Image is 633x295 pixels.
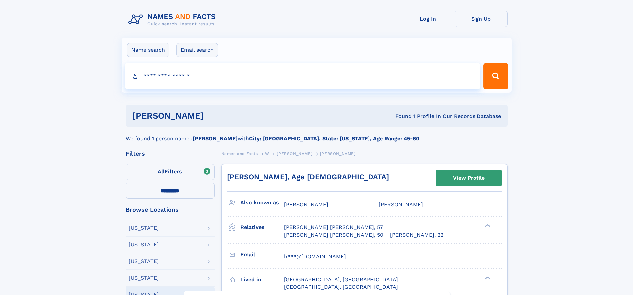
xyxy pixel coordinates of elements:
[284,224,383,231] a: [PERSON_NAME] [PERSON_NAME], 57
[284,201,328,208] span: [PERSON_NAME]
[277,151,312,156] span: [PERSON_NAME]
[126,11,221,29] img: Logo Names and Facts
[401,11,455,27] a: Log In
[379,201,423,208] span: [PERSON_NAME]
[127,43,169,57] label: Name search
[129,242,159,247] div: [US_STATE]
[320,151,356,156] span: [PERSON_NAME]
[221,149,258,158] a: Names and Facts
[483,276,491,280] div: ❯
[483,224,491,228] div: ❯
[284,276,398,283] span: [GEOGRAPHIC_DATA], [GEOGRAPHIC_DATA]
[240,249,284,260] h3: Email
[265,149,269,158] a: W
[455,11,508,27] a: Sign Up
[193,135,238,142] b: [PERSON_NAME]
[277,149,312,158] a: [PERSON_NAME]
[249,135,419,142] b: City: [GEOGRAPHIC_DATA], State: [US_STATE], Age Range: 45-60
[126,207,215,213] div: Browse Locations
[240,222,284,233] h3: Relatives
[158,168,165,175] span: All
[132,112,300,120] h1: [PERSON_NAME]
[125,63,481,89] input: search input
[129,275,159,281] div: [US_STATE]
[453,170,485,186] div: View Profile
[129,225,159,231] div: [US_STATE]
[227,173,389,181] a: [PERSON_NAME], Age [DEMOGRAPHIC_DATA]
[240,274,284,285] h3: Lived in
[483,63,508,89] button: Search Button
[240,197,284,208] h3: Also known as
[284,253,346,260] span: h***@[DOMAIN_NAME]
[284,231,383,239] a: [PERSON_NAME] [PERSON_NAME], 50
[436,170,502,186] a: View Profile
[390,231,443,239] a: [PERSON_NAME], 22
[126,151,215,157] div: Filters
[299,113,501,120] div: Found 1 Profile In Our Records Database
[129,259,159,264] div: [US_STATE]
[265,151,269,156] span: W
[126,127,508,143] div: We found 1 person named with .
[284,284,398,290] span: [GEOGRAPHIC_DATA], [GEOGRAPHIC_DATA]
[126,164,215,180] label: Filters
[176,43,218,57] label: Email search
